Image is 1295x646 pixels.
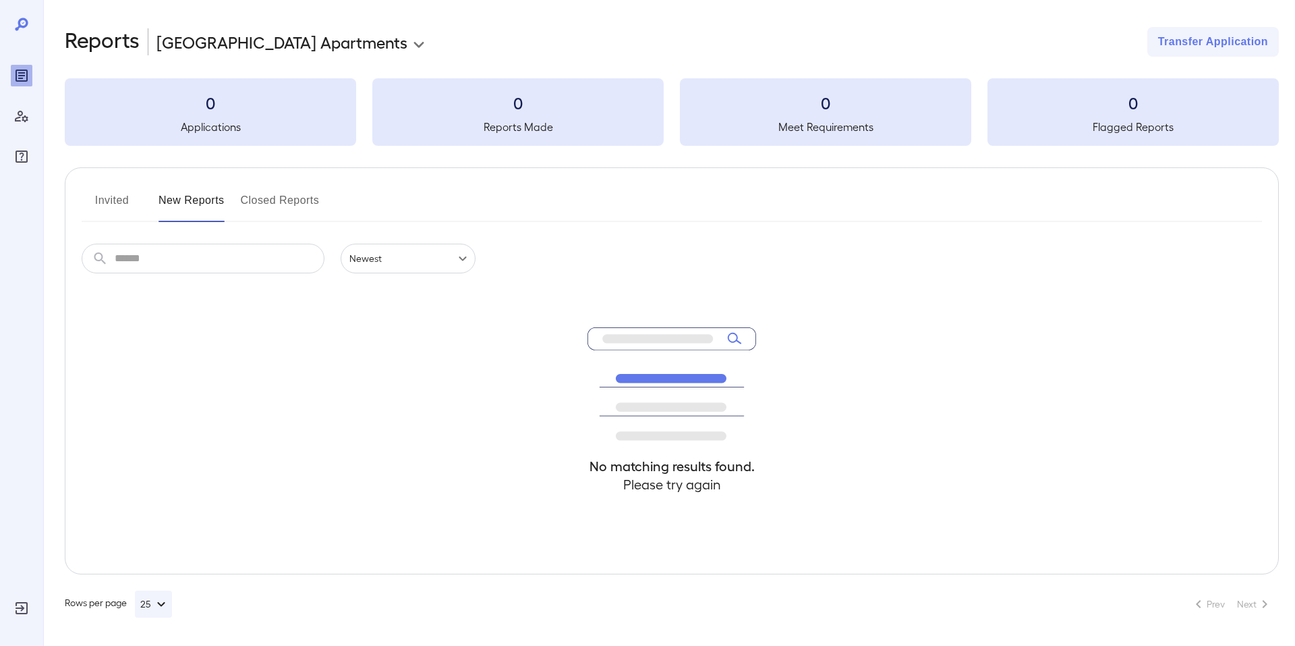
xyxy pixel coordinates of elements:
[11,597,32,619] div: Log Out
[680,92,971,113] h3: 0
[11,65,32,86] div: Reports
[1147,27,1279,57] button: Transfer Application
[65,92,356,113] h3: 0
[65,591,172,618] div: Rows per page
[1184,593,1279,615] nav: pagination navigation
[82,190,142,222] button: Invited
[372,92,664,113] h3: 0
[987,119,1279,135] h5: Flagged Reports
[987,92,1279,113] h3: 0
[241,190,320,222] button: Closed Reports
[11,146,32,167] div: FAQ
[680,119,971,135] h5: Meet Requirements
[135,591,172,618] button: 25
[159,190,225,222] button: New Reports
[587,475,756,493] h4: Please try again
[65,119,356,135] h5: Applications
[65,27,140,57] h2: Reports
[11,105,32,127] div: Manage Users
[65,78,1279,146] summary: 0Applications0Reports Made0Meet Requirements0Flagged Reports
[341,244,476,273] div: Newest
[156,31,407,53] p: [GEOGRAPHIC_DATA] Apartments
[587,457,756,475] h4: No matching results found.
[372,119,664,135] h5: Reports Made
